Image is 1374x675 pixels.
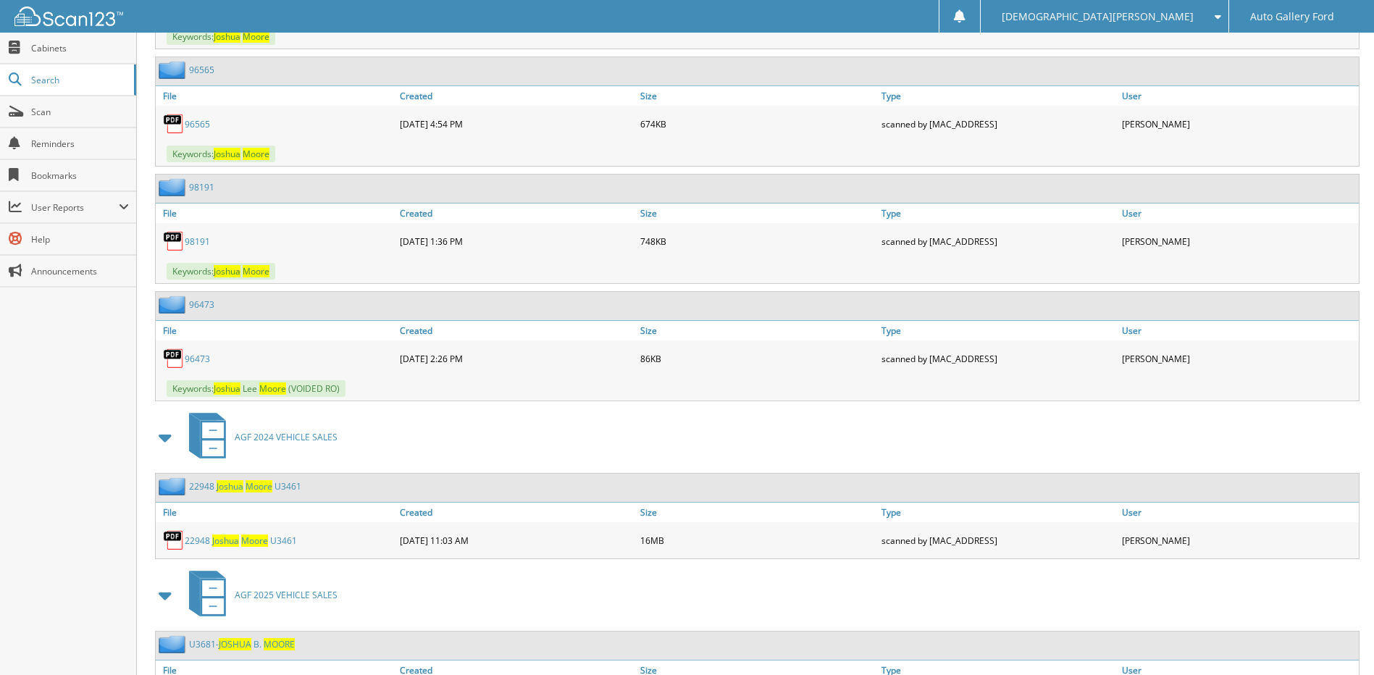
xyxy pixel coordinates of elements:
span: Keywords: [167,28,275,45]
span: Auto Gallery Ford [1250,12,1334,21]
a: Created [396,86,637,106]
a: AGF 2024 VEHICLE SALES [180,408,338,466]
div: [PERSON_NAME] [1118,109,1359,138]
div: scanned by [MAC_ADDRESS] [878,526,1118,555]
span: J O S H U A [219,638,251,650]
span: Cabinets [31,42,129,54]
a: 96565 [189,64,214,76]
span: Search [31,74,127,86]
span: J o s h u a [214,382,240,395]
img: folder2.png [159,178,189,196]
span: Bookmarks [31,169,129,182]
span: Keywords: [167,146,275,162]
a: Type [878,86,1118,106]
a: Size [637,204,877,223]
iframe: Chat Widget [1302,605,1374,675]
div: 16MB [637,526,877,555]
div: scanned by [MAC_ADDRESS] [878,109,1118,138]
a: Created [396,321,637,340]
a: User [1118,503,1359,522]
a: User [1118,86,1359,106]
a: File [156,86,396,106]
span: J o s h u a [217,480,243,492]
div: scanned by [MAC_ADDRESS] [878,344,1118,373]
div: [DATE] 1:36 PM [396,227,637,256]
a: Created [396,503,637,522]
a: Created [396,204,637,223]
div: [DATE] 11:03 AM [396,526,637,555]
span: J o s h u a [214,30,240,43]
a: File [156,503,396,522]
div: scanned by [MAC_ADDRESS] [878,227,1118,256]
div: 674KB [637,109,877,138]
a: 96473 [189,298,214,311]
span: M o o r e [259,382,286,395]
a: Size [637,86,877,106]
a: 98191 [185,235,210,248]
a: 98191 [189,181,214,193]
div: [PERSON_NAME] [1118,526,1359,555]
img: PDF.png [163,529,185,551]
a: AGF 2025 VEHICLE SALES [180,566,338,624]
div: [DATE] 2:26 PM [396,344,637,373]
img: folder2.png [159,477,189,495]
img: PDF.png [163,113,185,135]
a: File [156,204,396,223]
a: Type [878,204,1118,223]
img: folder2.png [159,295,189,314]
span: Help [31,233,129,246]
span: J o s h u a [214,265,240,277]
div: 748KB [637,227,877,256]
span: M o o r e [243,30,269,43]
a: 96473 [185,353,210,365]
span: Keywords: [167,263,275,280]
div: 86KB [637,344,877,373]
span: M O O R E [264,638,295,650]
span: Reminders [31,138,129,150]
a: Size [637,321,877,340]
img: folder2.png [159,635,189,653]
div: [PERSON_NAME] [1118,344,1359,373]
span: A G F 2 0 2 4 V E H I C L E S A L E S [235,431,338,443]
a: 22948 Joshua Moore U3461 [189,480,301,492]
a: Type [878,503,1118,522]
span: Announcements [31,265,129,277]
a: 22948 Joshua Moore U3461 [185,534,297,547]
a: User [1118,204,1359,223]
img: folder2.png [159,61,189,79]
div: [PERSON_NAME] [1118,227,1359,256]
a: Size [637,503,877,522]
a: 96565 [185,118,210,130]
img: PDF.png [163,230,185,252]
span: Scan [31,106,129,118]
a: Type [878,321,1118,340]
div: [DATE] 4:54 PM [396,109,637,138]
span: M o o r e [243,265,269,277]
span: M o o r e [241,534,268,547]
span: Keywords: L e e ( V O I D E D R O ) [167,380,345,397]
span: M o o r e [243,148,269,160]
span: User Reports [31,201,119,214]
img: scan123-logo-white.svg [14,7,123,26]
span: M o o r e [246,480,272,492]
a: U3681-JOSHUA B. MOORE [189,638,295,650]
img: PDF.png [163,348,185,369]
span: J o s h u a [214,148,240,160]
a: User [1118,321,1359,340]
span: [DEMOGRAPHIC_DATA][PERSON_NAME] [1002,12,1194,21]
a: File [156,321,396,340]
span: J o s h u a [212,534,239,547]
span: A G F 2 0 2 5 V E H I C L E S A L E S [235,589,338,601]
